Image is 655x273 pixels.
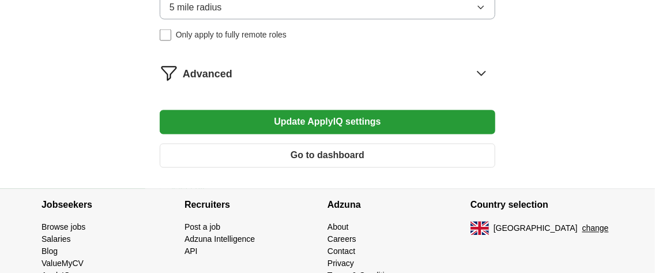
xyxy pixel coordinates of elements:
[470,189,613,222] h4: Country selection
[42,259,84,268] a: ValueMyCV
[494,223,578,235] span: [GEOGRAPHIC_DATA]
[42,223,85,232] a: Browse jobs
[183,67,232,83] span: Advanced
[42,235,71,244] a: Salaries
[185,223,220,232] a: Post a job
[170,1,222,14] span: 5 mile radius
[327,259,354,268] a: Privacy
[160,64,178,83] img: filter
[327,223,349,232] a: About
[160,110,495,134] button: Update ApplyIQ settings
[327,247,355,256] a: Contact
[42,247,58,256] a: Blog
[470,222,489,235] img: UK flag
[582,223,609,235] button: change
[185,247,198,256] a: API
[327,235,356,244] a: Careers
[160,29,171,41] input: Only apply to fully remote roles
[160,144,495,168] button: Go to dashboard
[185,235,255,244] a: Adzuna Intelligence
[176,29,287,41] span: Only apply to fully remote roles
